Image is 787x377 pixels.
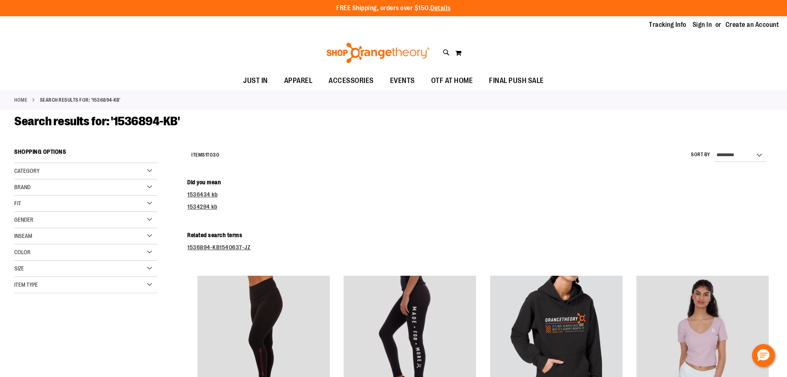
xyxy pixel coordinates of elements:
dt: Did you mean [187,178,773,186]
a: 1536894-KB1540637-JZ [187,244,250,251]
span: Size [14,265,24,272]
a: Details [430,4,451,12]
a: FINAL PUSH SALE [481,72,552,90]
a: ACCESSORIES [320,72,382,90]
span: OTF AT HOME [431,72,473,90]
a: EVENTS [382,72,423,90]
span: Brand [14,184,31,190]
a: 1534294 kb [187,203,217,210]
a: Create an Account [726,20,779,29]
span: Gender [14,216,33,223]
label: Sort By [691,151,710,158]
span: FINAL PUSH SALE [489,72,544,90]
span: ACCESSORIES [329,72,374,90]
span: EVENTS [390,72,415,90]
a: Sign In [693,20,712,29]
a: Home [14,96,27,104]
span: APPAREL [284,72,313,90]
span: JUST IN [243,72,268,90]
h2: Items to [191,149,219,161]
button: Hello, have a question? Let’s chat. [752,344,775,367]
span: Item Type [14,281,38,288]
strong: Search results for: '1536894-KB' [40,96,121,104]
span: Search results for: '1536894-KB' [14,114,180,128]
dt: Related search terms [187,231,773,239]
p: FREE Shipping, orders over $150. [336,4,451,13]
span: Color [14,249,31,255]
a: JUST IN [235,72,276,90]
span: Inseam [14,233,32,239]
a: APPAREL [276,72,321,90]
strong: Shopping Options [14,145,157,163]
span: 30 [213,152,219,158]
a: 1536434 kb [187,191,217,198]
span: Category [14,168,39,174]
a: Tracking Info [649,20,686,29]
img: Shop Orangetheory [325,43,431,63]
span: 1 [205,152,207,158]
span: Fit [14,200,21,207]
a: OTF AT HOME [423,72,481,90]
